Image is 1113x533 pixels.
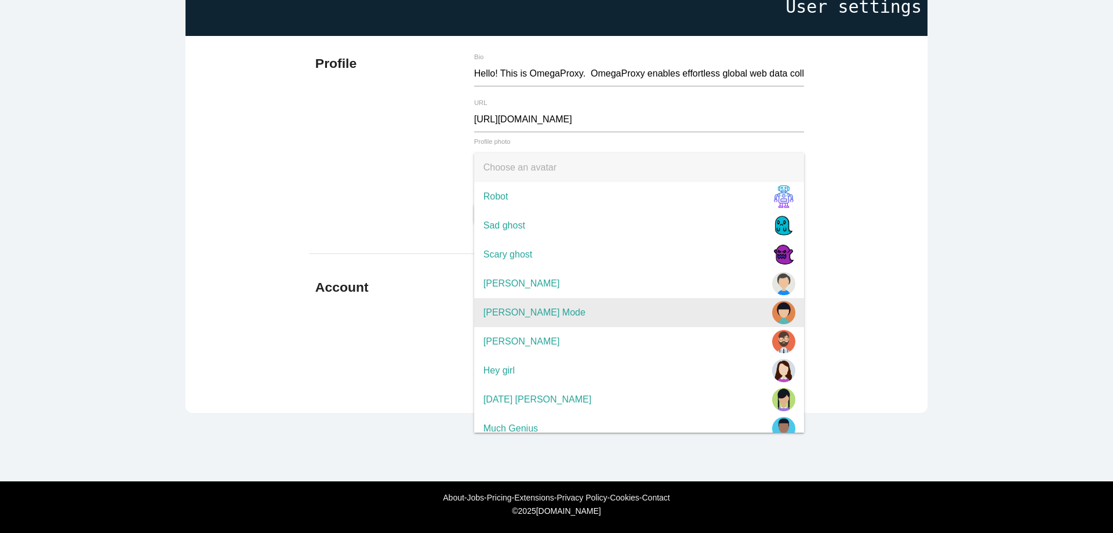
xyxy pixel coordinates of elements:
[642,493,670,502] a: Contact
[6,493,1107,502] div: - - - - - -
[474,107,804,132] input: Enter url here
[474,61,804,86] input: Enter bio here
[315,280,369,295] b: Account
[474,327,804,356] span: [PERSON_NAME]
[474,53,748,61] label: Bio
[443,493,464,502] a: About
[185,506,927,516] div: © [DOMAIN_NAME]
[474,385,804,414] span: [DATE] [PERSON_NAME]
[467,493,485,502] a: Jobs
[610,493,639,502] a: Cookies
[474,138,511,145] label: Profile photo
[474,298,804,327] span: [PERSON_NAME] Mode
[518,506,536,516] span: 2025
[514,493,554,502] a: Extensions
[474,99,748,107] label: URL
[315,56,357,71] b: Profile
[474,356,804,385] span: Hey girl
[474,269,804,298] span: [PERSON_NAME]
[474,182,804,211] span: Robot
[474,414,804,443] span: Much Genius
[474,240,804,269] span: Scary ghost
[487,493,512,502] a: Pricing
[474,211,804,240] span: Sad ghost
[556,493,607,502] a: Privacy Policy
[474,153,804,182] span: Choose an avatar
